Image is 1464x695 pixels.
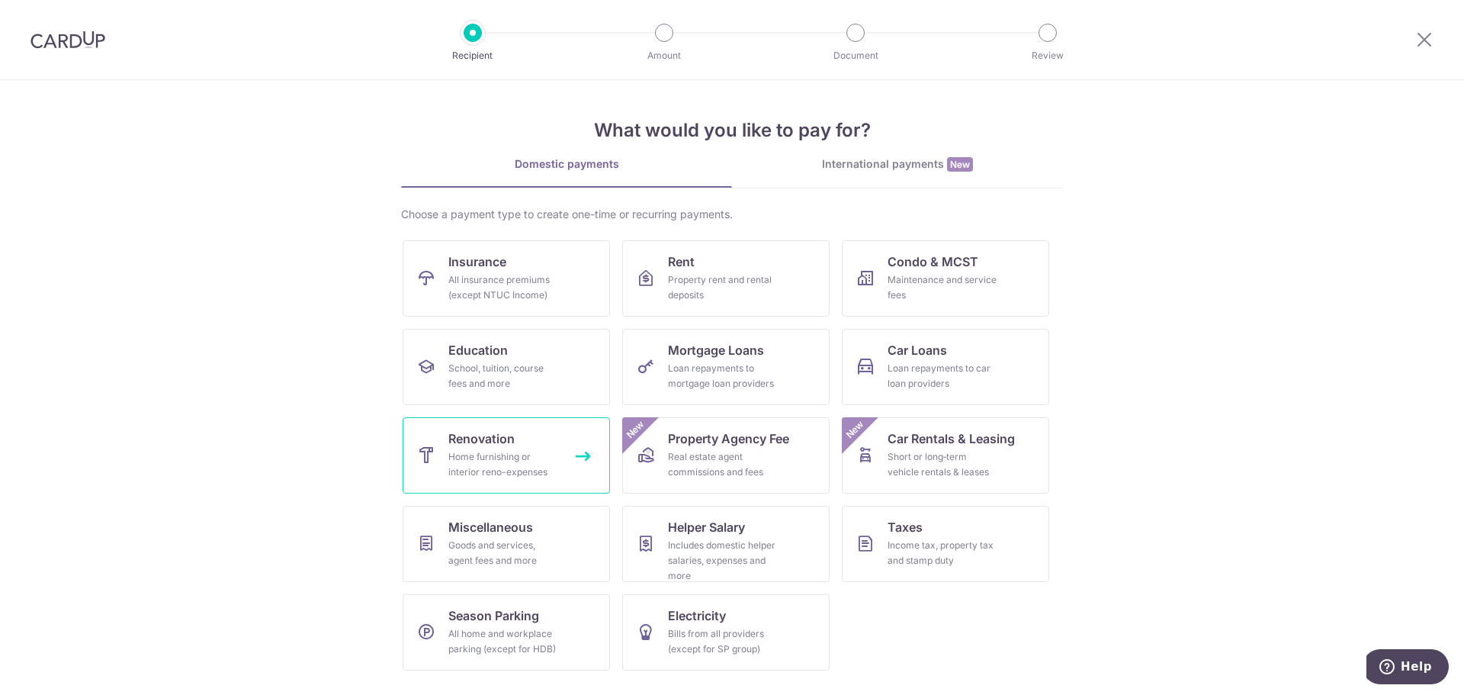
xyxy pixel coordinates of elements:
[401,156,732,172] div: Domestic payments
[448,626,558,657] div: All home and workplace parking (except for HDB)
[842,329,1049,405] a: Car LoansLoan repayments to car loan providers
[842,240,1049,317] a: Condo & MCSTMaintenance and service fees
[448,430,515,448] span: Renovation
[843,417,868,442] span: New
[732,156,1063,172] div: International payments
[448,449,558,480] div: Home furnishing or interior reno-expenses
[668,430,789,448] span: Property Agency Fee
[623,417,648,442] span: New
[799,48,912,63] p: Document
[30,31,105,49] img: CardUp
[1366,649,1449,687] iframe: Opens a widget where you can find more information
[622,594,830,671] a: ElectricityBills from all providers (except for SP group)
[888,430,1015,448] span: Car Rentals & Leasing
[448,361,558,391] div: School, tuition, course fees and more
[403,417,610,494] a: RenovationHome furnishing or interior reno-expenses
[888,253,978,271] span: Condo & MCST
[991,48,1104,63] p: Review
[622,417,830,494] a: Property Agency FeeReal estate agent commissions and feesNew
[608,48,721,63] p: Amount
[448,341,508,359] span: Education
[668,518,745,536] span: Helper Salary
[403,329,610,405] a: EducationSchool, tuition, course fees and more
[842,506,1049,582] a: TaxesIncome tax, property tax and stamp duty
[668,341,764,359] span: Mortgage Loans
[448,518,533,536] span: Miscellaneous
[888,361,997,391] div: Loan repayments to car loan providers
[622,506,830,582] a: Helper SalaryIncludes domestic helper salaries, expenses and more
[668,607,726,625] span: Electricity
[947,157,973,172] span: New
[622,240,830,317] a: RentProperty rent and rental deposits
[401,207,1063,222] div: Choose a payment type to create one-time or recurring payments.
[668,538,778,584] div: Includes domestic helper salaries, expenses and more
[448,607,539,625] span: Season Parking
[888,449,997,480] div: Short or long‑term vehicle rentals & leases
[401,117,1063,144] h4: What would you like to pay for?
[668,626,778,657] div: Bills from all providers (except for SP group)
[448,253,506,271] span: Insurance
[448,272,558,303] div: All insurance premiums (except NTUC Income)
[403,506,610,582] a: MiscellaneousGoods and services, agent fees and more
[668,253,695,271] span: Rent
[888,341,947,359] span: Car Loans
[888,518,923,536] span: Taxes
[622,329,830,405] a: Mortgage LoansLoan repayments to mortgage loan providers
[668,272,778,303] div: Property rent and rental deposits
[842,417,1049,494] a: Car Rentals & LeasingShort or long‑term vehicle rentals & leasesNew
[403,594,610,671] a: Season ParkingAll home and workplace parking (except for HDB)
[888,538,997,568] div: Income tax, property tax and stamp duty
[668,449,778,480] div: Real estate agent commissions and fees
[888,272,997,303] div: Maintenance and service fees
[403,240,610,317] a: InsuranceAll insurance premiums (except NTUC Income)
[448,538,558,568] div: Goods and services, agent fees and more
[416,48,529,63] p: Recipient
[668,361,778,391] div: Loan repayments to mortgage loan providers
